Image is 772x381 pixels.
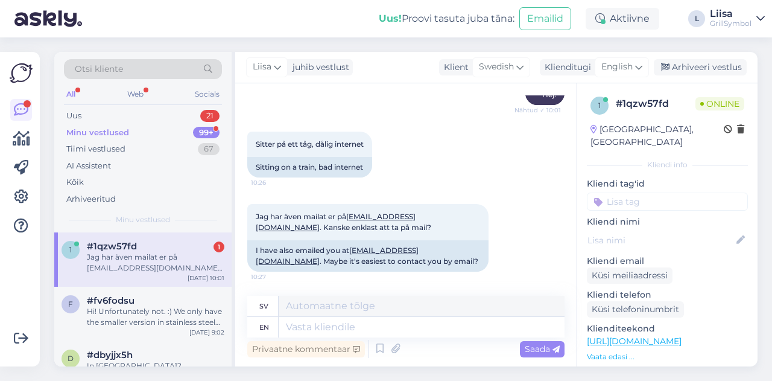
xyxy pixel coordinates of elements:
span: 1 [69,245,72,254]
div: In [GEOGRAPHIC_DATA]? [87,360,224,371]
div: Arhiveeri vestlus [654,59,747,75]
p: Vaata edasi ... [587,351,748,362]
div: AI Assistent [66,160,111,172]
span: English [601,60,633,74]
div: Kliendi info [587,159,748,170]
div: Uus [66,110,81,122]
div: Kõik [66,176,84,188]
div: Klienditugi [540,61,591,74]
div: Minu vestlused [66,127,129,139]
span: Liisa [253,60,271,74]
span: Sitter på ett tåg, dålig internet [256,139,364,149]
span: Online [695,97,744,110]
div: 1 [214,242,224,252]
div: Küsi telefoninumbrit [587,301,684,318]
span: 1 [598,101,601,110]
span: d [68,354,74,363]
span: 10:27 [251,272,296,281]
input: Lisa tag [587,193,748,211]
div: Socials [192,86,222,102]
div: Küsi meiliaadressi [587,267,672,284]
div: Sitting on a train, bad internet [247,157,372,178]
p: Kliendi tag'id [587,178,748,190]
div: GrillSymbol [710,19,751,28]
span: f [68,299,73,309]
p: Kliendi telefon [587,289,748,301]
div: Arhiveeritud [66,193,116,205]
b: Uus! [379,13,402,24]
a: [URL][DOMAIN_NAME] [587,336,682,347]
span: Swedish [479,60,514,74]
div: Proovi tasuta juba täna: [379,11,514,26]
span: Minu vestlused [116,214,170,225]
div: L [688,10,705,27]
div: [DATE] 9:02 [189,328,224,337]
span: Otsi kliente [75,63,123,75]
span: #1qzw57fd [87,241,137,252]
a: LiisaGrillSymbol [710,9,765,28]
div: Liisa [710,9,751,19]
span: #dbyjjx5h [87,350,133,360]
div: Hi! Unfortunately not. :) We only have the smaller version in stainless steel finish (product cod... [87,306,224,328]
span: 10:26 [251,178,296,187]
span: #fv6fodsu [87,295,134,306]
input: Lisa nimi [587,234,734,247]
p: Klienditeekond [587,322,748,335]
span: Jag har även mailat er på . Kanske enklast att ta på mail? [256,212,431,232]
div: [GEOGRAPHIC_DATA], [GEOGRAPHIC_DATA] [590,123,724,149]
div: 99+ [193,127,220,139]
div: en [259,317,269,338]
span: Saada [525,344,560,354]
span: Nähtud ✓ 10:01 [514,106,561,115]
div: All [64,86,78,102]
div: Web [125,86,146,102]
div: sv [259,296,268,316]
div: I have also emailed you at . Maybe it's easiest to contact you by email? [247,240,489,272]
div: 21 [200,110,220,122]
img: Askly Logo [10,62,33,85]
button: Emailid [519,7,571,30]
div: Tiimi vestlused [66,143,125,155]
div: Aktiivne [586,8,659,30]
div: Jag har även mailat er på [EMAIL_ADDRESS][DOMAIN_NAME]. Kanske enklast att ta på mail? [87,252,224,274]
div: 67 [198,143,220,155]
div: Klient [439,61,469,74]
div: Privaatne kommentaar [247,341,365,357]
div: # 1qzw57fd [616,97,695,111]
div: [DATE] 10:01 [188,274,224,283]
p: Kliendi nimi [587,216,748,228]
div: juhib vestlust [288,61,349,74]
p: Kliendi email [587,255,748,267]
